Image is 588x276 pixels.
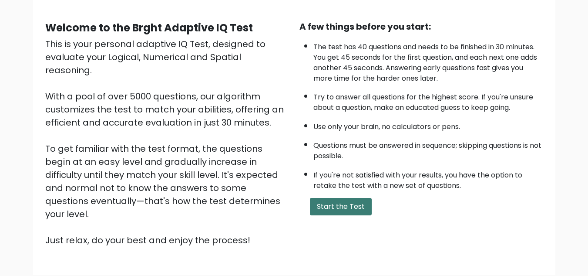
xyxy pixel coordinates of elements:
button: Start the Test [310,198,372,215]
li: Use only your brain, no calculators or pens. [313,117,543,132]
div: This is your personal adaptive IQ Test, designed to evaluate your Logical, Numerical and Spatial ... [45,37,289,247]
li: Try to answer all questions for the highest score. If you're unsure about a question, make an edu... [313,88,543,113]
li: If you're not satisfied with your results, you have the option to retake the test with a new set ... [313,166,543,191]
li: The test has 40 questions and needs to be finished in 30 minutes. You get 45 seconds for the firs... [313,37,543,84]
li: Questions must be answered in sequence; skipping questions is not possible. [313,136,543,161]
b: Welcome to the Brght Adaptive IQ Test [45,20,253,35]
div: A few things before you start: [299,20,543,33]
